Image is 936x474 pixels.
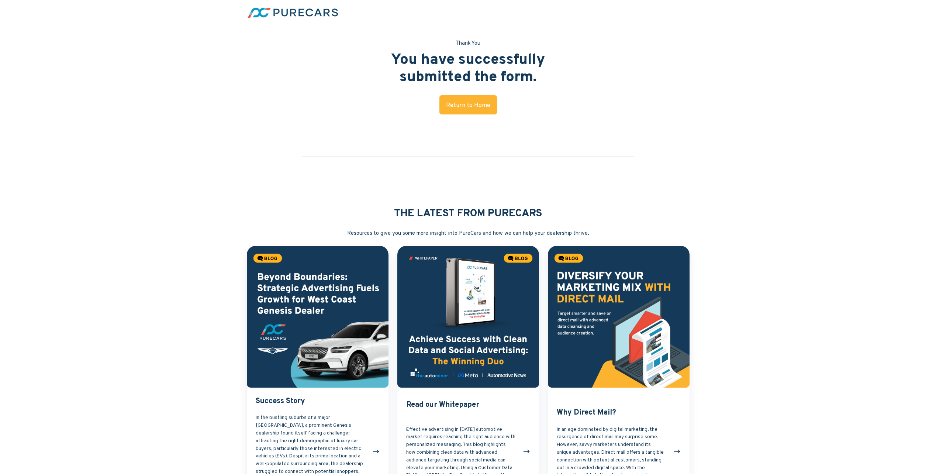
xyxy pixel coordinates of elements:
a: Return to Home [439,95,497,114]
h1: You have successfully submitted the form. [367,52,570,87]
img: purecars-logo [247,6,339,18]
h4: Why Direct Mail? [557,408,666,418]
div: Resources to give you some more insight into PureCars and how we can help your dealership thrive. [247,229,690,238]
div: Thank You [367,39,570,48]
strong: Return to Home [446,102,490,109]
h3: THE LATEST FROM PURECARS [247,207,690,220]
img: PC_Blog-Social_DirectMail_1080x1080_DS [548,246,690,388]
